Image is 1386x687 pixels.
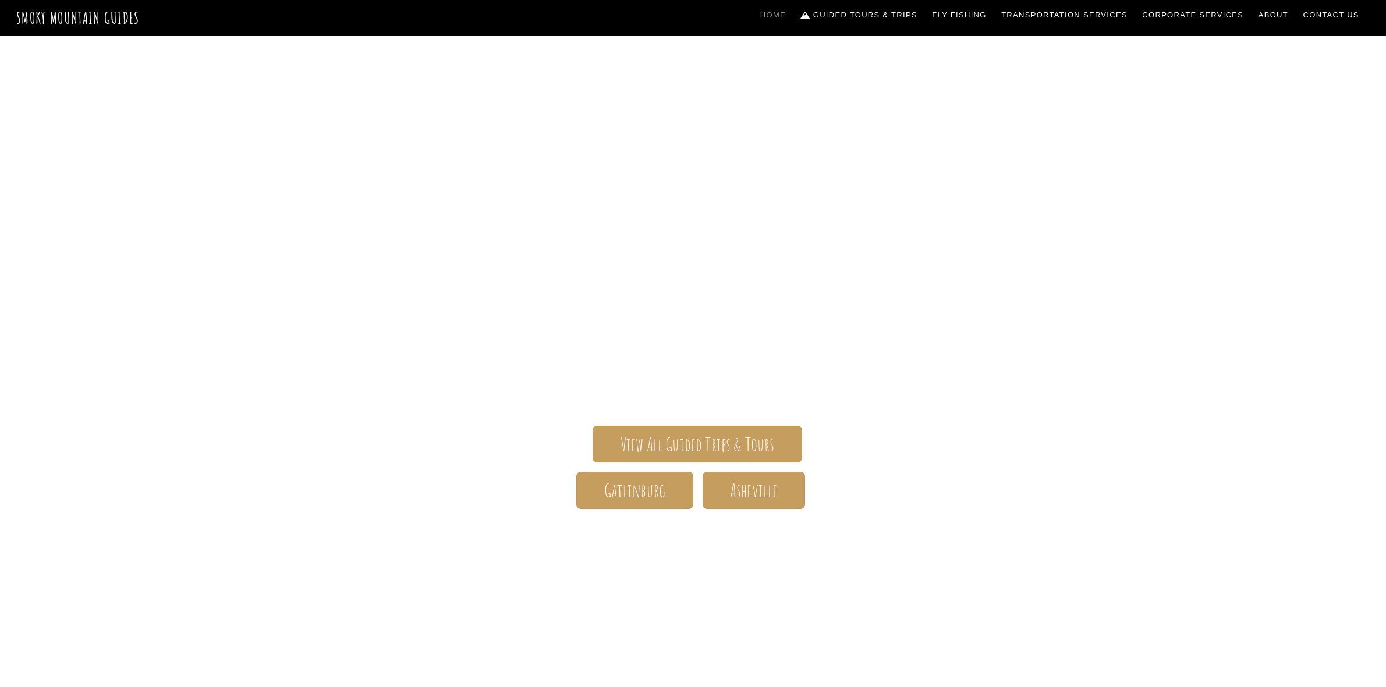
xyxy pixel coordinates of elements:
a: Transportation Services [997,3,1132,27]
a: Guided Tours & Trips [796,3,922,27]
span: Gatlinburg [604,485,666,497]
a: Corporate Services [1138,3,1249,27]
span: Asheville [730,485,777,497]
a: About [1254,3,1293,27]
a: Fly Fishing [928,3,991,27]
h1: Your adventure starts here. [356,528,1031,556]
span: View All Guided Trips & Tours [621,439,775,451]
a: Gatlinburg [576,472,693,508]
span: The ONLY one-stop, full Service Guide Company for the Gatlinburg and [GEOGRAPHIC_DATA] side of th... [356,302,1031,391]
a: View All Guided Trips & Tours [593,426,802,462]
a: Asheville [703,472,805,508]
a: Home [756,3,791,27]
a: Contact Us [1299,3,1364,27]
span: Smoky Mountain Guides [356,244,1031,302]
a: Smoky Mountain Guides [16,8,140,27]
